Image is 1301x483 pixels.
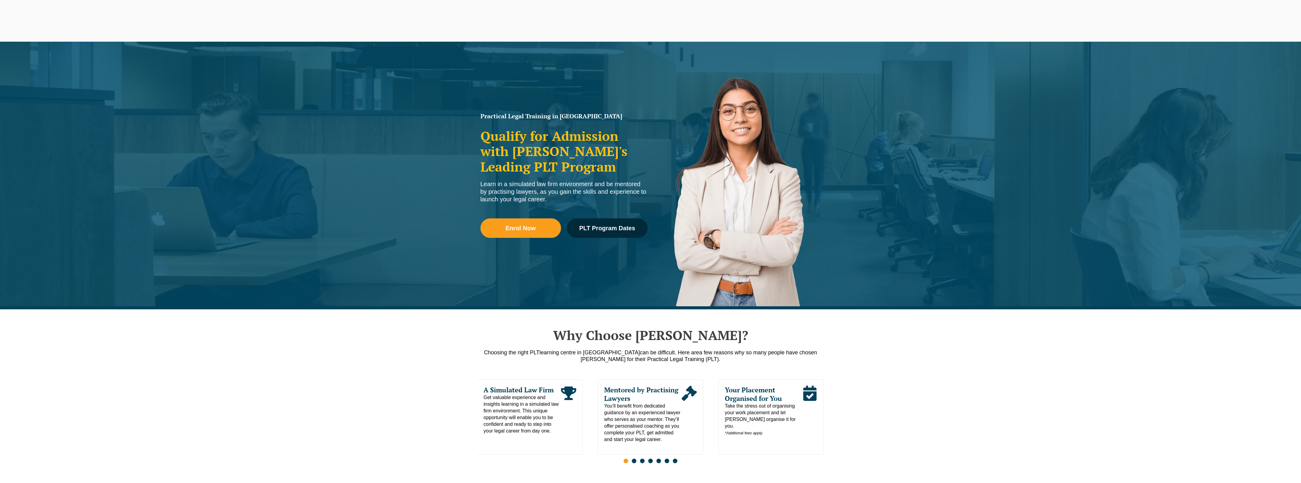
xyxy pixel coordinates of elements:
span: You’ll benefit from dedicated guidance by an experienced lawyer who serves as your mentor. They’l... [604,403,682,443]
span: learning centre in [GEOGRAPHIC_DATA] [539,349,640,356]
span: Go to slide 4 [648,459,653,463]
div: 3 / 7 [718,379,824,455]
div: Read More [802,386,817,436]
div: 1 / 7 [477,379,583,455]
div: 2 / 7 [598,379,703,455]
h1: Practical Legal Training in [GEOGRAPHIC_DATA] [480,113,648,119]
div: Read More [561,386,576,434]
span: Go to slide 3 [640,459,645,463]
div: Read More [682,386,697,443]
span: Go to slide 6 [665,459,669,463]
em: *Additional fees apply. [725,431,763,435]
span: Your Placement Organised for You [725,386,802,403]
span: Mentored by Practising Lawyers [604,386,682,403]
span: A Simulated Law Firm [484,386,561,394]
span: Go to slide 2 [632,459,636,463]
div: Learn in a simulated law firm environment and be mentored by practising lawyers, as you gain the ... [480,180,648,203]
span: can be difficult. Here are [640,349,699,356]
p: a few reasons why so many people have chosen [PERSON_NAME] for their Practical Legal Training (PLT). [477,349,824,363]
a: Enrol Now [480,218,561,238]
a: PLT Program Dates [567,218,648,238]
h2: Qualify for Admission with [PERSON_NAME]'s Leading PLT Program [480,128,648,174]
h2: Why Choose [PERSON_NAME]? [477,328,824,343]
span: Get valuable experience and insights learning in a simulated law firm environment. This unique op... [484,394,561,434]
span: Go to slide 7 [673,459,677,463]
div: Slides [477,379,824,467]
span: Take the stress out of organising your work placement and let [PERSON_NAME] organise it for you. [725,403,802,436]
span: Choosing the right PLT [484,349,539,356]
span: Go to slide 1 [624,459,628,463]
span: Enrol Now [506,225,536,231]
span: Go to slide 5 [656,459,661,463]
span: PLT Program Dates [579,225,635,231]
